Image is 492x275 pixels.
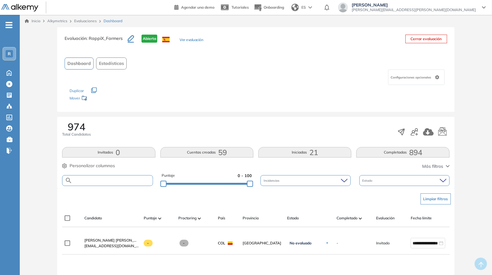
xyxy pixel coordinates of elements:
button: Iniciadas21 [258,147,351,158]
span: Alkymetrics [47,19,67,23]
button: Cuentas creadas59 [160,147,253,158]
span: Más filtros [422,163,443,170]
span: Incidencias [264,178,281,183]
span: : RappiX_Farmers [87,36,123,41]
span: [PERSON_NAME] [352,2,476,7]
span: Onboarding [264,5,284,10]
button: Personalizar columnas [62,163,115,169]
button: Limpiar filtros [421,193,451,205]
img: SEARCH_ALT [65,177,72,184]
span: COL [218,240,225,246]
span: Tutoriales [231,5,249,10]
span: Abierta [142,35,157,43]
a: Agendar una demo [174,3,214,11]
span: No evaluado [290,241,312,246]
img: Logo [1,4,38,12]
img: COL [228,241,233,245]
span: Estado [287,215,299,221]
img: [missing "en.ARROW_ALT" translation] [359,218,362,219]
button: Estadísticas [96,57,127,70]
span: 0 - 100 [238,173,252,179]
img: arrow [308,6,312,9]
span: Provincia [243,215,259,221]
span: - [337,240,338,246]
span: Personalizar columnas [70,163,115,169]
span: Estadísticas [99,60,124,67]
button: Dashboard [65,57,94,70]
span: R [8,51,11,56]
button: Más filtros [422,163,450,170]
span: Dashboard [104,18,122,24]
span: Total Candidatos [62,132,91,137]
i: - [6,24,12,26]
span: Agendar una demo [181,5,214,10]
span: Invitado [376,240,390,246]
span: [EMAIL_ADDRESS][DOMAIN_NAME] [84,243,139,249]
img: [missing "en.ARROW_ALT" translation] [158,218,161,219]
span: [PERSON_NAME] [PERSON_NAME] [84,238,146,243]
img: world [291,4,299,11]
div: Estado [359,175,450,186]
span: - [144,240,153,247]
img: Ícono de flecha [325,241,329,245]
a: Evaluaciones [74,19,97,23]
button: Cerrar evaluación [405,35,447,43]
span: Configuraciones opcionales [391,75,433,80]
div: Mover [70,93,131,104]
span: Puntaje [162,173,175,179]
a: [PERSON_NAME] [PERSON_NAME] [84,238,139,243]
span: País [218,215,225,221]
span: Proctoring [178,215,197,221]
span: Estado [363,178,374,183]
span: [GEOGRAPHIC_DATA] [243,240,282,246]
a: Inicio [25,18,40,24]
h3: Evaluación [65,35,128,48]
span: Completado [337,215,358,221]
span: ES [301,5,306,10]
span: Duplicar [70,88,84,93]
button: Onboarding [254,1,284,14]
img: ESP [162,37,170,42]
span: Evaluación [376,215,395,221]
div: Configuraciones opcionales [388,70,445,85]
span: Puntaje [144,215,157,221]
span: Fecha límite [411,215,432,221]
img: [missing "en.ARROW_ALT" translation] [198,218,201,219]
span: [PERSON_NAME][EMAIL_ADDRESS][PERSON_NAME][DOMAIN_NAME] [352,7,476,12]
button: Completadas894 [356,147,449,158]
button: Invitados0 [62,147,155,158]
span: Candidato [84,215,102,221]
div: Incidencias [261,175,351,186]
span: 974 [68,122,85,132]
button: Ver evaluación [180,37,203,44]
span: Dashboard [67,60,91,67]
span: - [180,240,189,247]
